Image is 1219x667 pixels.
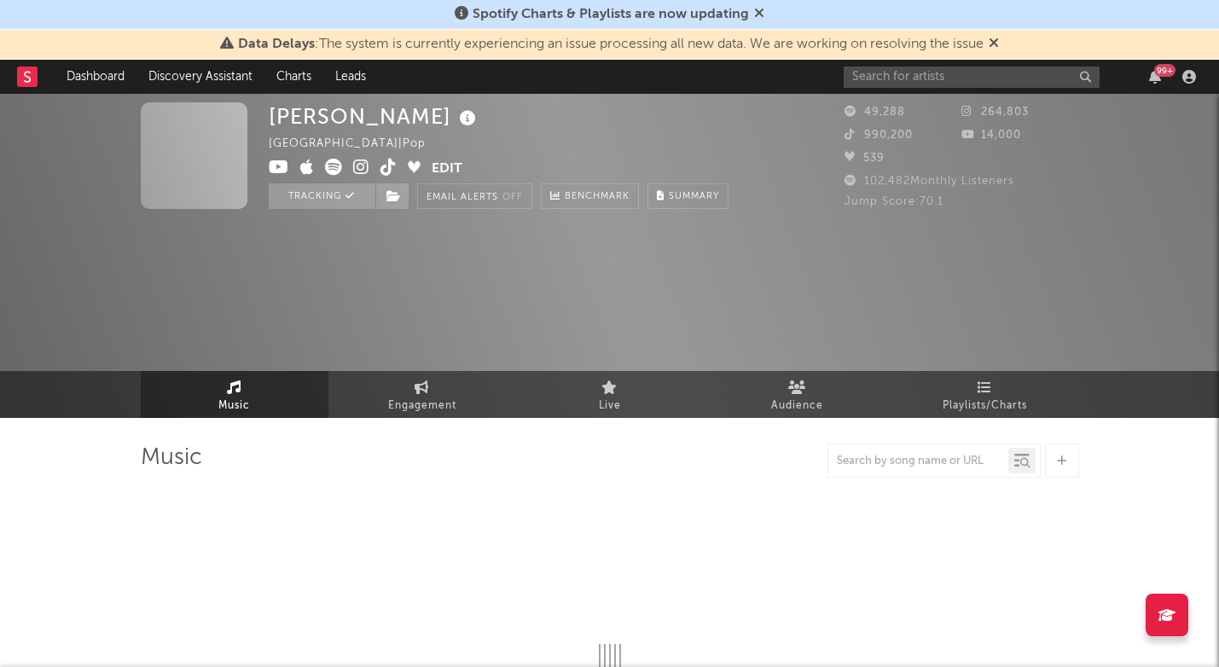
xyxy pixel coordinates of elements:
[565,187,630,207] span: Benchmark
[269,183,375,209] button: Tracking
[845,107,905,118] span: 49,288
[828,455,1008,468] input: Search by song name or URL
[754,8,764,21] span: Dismiss
[432,159,462,180] button: Edit
[55,60,136,94] a: Dashboard
[473,8,749,21] span: Spotify Charts & Playlists are now updating
[943,396,1027,416] span: Playlists/Charts
[388,396,456,416] span: Engagement
[989,38,999,51] span: Dismiss
[845,196,943,207] span: Jump Score: 70.1
[323,60,378,94] a: Leads
[218,396,250,416] span: Music
[269,102,480,130] div: [PERSON_NAME]
[328,371,516,418] a: Engagement
[1154,64,1175,77] div: 99 +
[844,67,1100,88] input: Search for artists
[417,183,532,209] button: Email AlertsOff
[669,192,719,201] span: Summary
[845,176,1014,187] span: 102,482 Monthly Listeners
[845,130,913,141] span: 990,200
[891,371,1079,418] a: Playlists/Charts
[541,183,639,209] a: Benchmark
[647,183,728,209] button: Summary
[269,134,445,154] div: [GEOGRAPHIC_DATA] | Pop
[845,153,885,164] span: 539
[599,396,621,416] span: Live
[771,396,823,416] span: Audience
[141,371,328,418] a: Music
[264,60,323,94] a: Charts
[238,38,315,51] span: Data Delays
[961,130,1021,141] span: 14,000
[704,371,891,418] a: Audience
[502,193,523,202] em: Off
[238,38,984,51] span: : The system is currently experiencing an issue processing all new data. We are working on resolv...
[1149,70,1161,84] button: 99+
[136,60,264,94] a: Discovery Assistant
[961,107,1029,118] span: 264,803
[516,371,704,418] a: Live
